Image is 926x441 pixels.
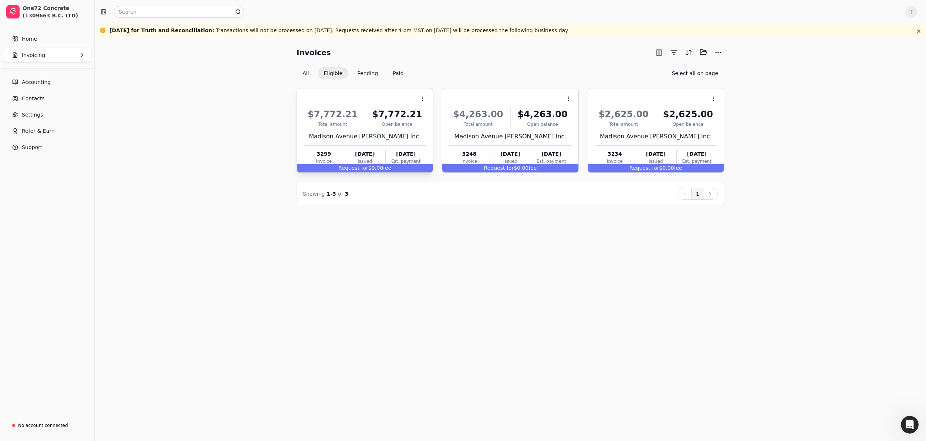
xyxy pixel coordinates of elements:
[683,47,694,58] button: Sort
[351,67,384,79] button: Pending
[297,67,315,79] button: All
[635,150,676,158] div: [DATE]
[297,67,409,79] div: Invoice filter options
[368,121,426,128] div: Open balance
[3,31,91,46] a: Home
[697,46,709,58] button: Batch (0)
[691,188,704,200] button: 1
[22,111,43,119] span: Settings
[595,108,653,121] div: $2,625.00
[109,27,568,34] div: Transactions will not be processed on [DATE]. Requests received after 4 pm MST on [DATE] will be ...
[304,121,362,128] div: Total amount
[490,150,531,158] div: [DATE]
[629,165,659,171] span: Request for
[588,164,724,172] div: $0.00
[386,158,426,165] div: Est. payment
[3,48,91,63] button: Invoicing
[22,78,51,86] span: Accounting
[22,51,45,59] span: Invoicing
[304,132,426,141] div: Madison Avenue [PERSON_NAME] Inc.
[318,67,348,79] button: Eligible
[3,75,91,90] a: Accounting
[901,416,919,434] iframe: Intercom live chat
[449,132,571,141] div: Madison Avenue [PERSON_NAME] Inc.
[338,165,368,171] span: Request for
[635,158,676,165] div: Issued
[490,158,531,165] div: Issued
[677,150,717,158] div: [DATE]
[595,150,635,158] div: 3234
[449,108,507,121] div: $4,263.00
[531,158,571,165] div: Est. payment
[449,158,489,165] div: Invoice
[345,191,349,197] span: 3
[674,165,682,171] span: fee
[659,108,717,121] div: $2,625.00
[484,165,514,171] span: Request for
[109,27,214,33] span: [DATE] for Truth and Reconciliation :
[531,150,571,158] div: [DATE]
[442,164,578,172] div: $0.00
[595,121,653,128] div: Total amount
[114,6,244,18] input: Search
[3,124,91,138] button: Refer & Earn
[449,121,507,128] div: Total amount
[528,165,537,171] span: fee
[338,191,343,197] span: of
[383,165,391,171] span: fee
[3,419,91,432] a: No account connected
[905,6,917,18] button: T
[297,164,433,172] div: $0.00
[327,191,336,197] span: 1 - 3
[303,191,325,197] span: Showing
[22,35,37,43] span: Home
[344,158,385,165] div: Issued
[3,107,91,122] a: Settings
[368,108,426,121] div: $7,772.21
[514,108,572,121] div: $4,263.00
[677,158,717,165] div: Est. payment
[304,108,362,121] div: $7,772.21
[386,150,426,158] div: [DATE]
[304,158,344,165] div: Invoice
[22,95,45,102] span: Contacts
[659,121,717,128] div: Open balance
[304,150,344,158] div: 3299
[18,422,68,429] div: No account connected
[595,158,635,165] div: Invoice
[3,91,91,106] a: Contacts
[514,121,572,128] div: Open balance
[297,47,331,58] h2: Invoices
[595,132,717,141] div: Madison Avenue [PERSON_NAME] Inc.
[387,67,409,79] button: Paid
[344,150,385,158] div: [DATE]
[3,140,91,155] button: Support
[712,47,724,58] button: More
[23,4,88,19] div: One72 Concrete (1309663 B.C. LTD)
[449,150,489,158] div: 3248
[22,144,42,151] span: Support
[666,67,724,79] button: Select all on page
[22,127,55,135] span: Refer & Earn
